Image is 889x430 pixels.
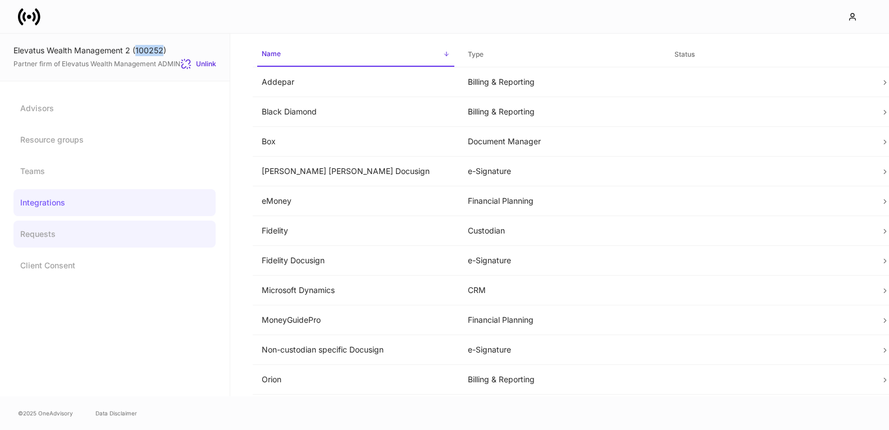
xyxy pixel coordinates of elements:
[253,395,459,424] td: Practifi
[13,252,216,279] a: Client Consent
[13,221,216,248] a: Requests
[257,43,454,67] span: Name
[459,97,665,127] td: Billing & Reporting
[13,60,180,68] span: Partner firm of
[253,157,459,186] td: [PERSON_NAME] [PERSON_NAME] Docusign
[62,60,180,68] a: Elevatus Wealth Management ADMIN
[253,186,459,216] td: eMoney
[253,365,459,395] td: Orion
[13,95,216,122] a: Advisors
[95,409,137,418] a: Data Disclaimer
[459,127,665,157] td: Document Manager
[459,67,665,97] td: Billing & Reporting
[670,43,867,66] span: Status
[468,49,484,60] h6: Type
[459,157,665,186] td: e-Signature
[262,48,281,59] h6: Name
[459,216,665,246] td: Custodian
[13,158,216,185] a: Teams
[459,186,665,216] td: Financial Planning
[253,276,459,305] td: Microsoft Dynamics
[13,189,216,216] a: Integrations
[253,246,459,276] td: Fidelity Docusign
[180,58,216,70] button: Unlink
[253,67,459,97] td: Addepar
[459,305,665,335] td: Financial Planning
[18,409,73,418] span: © 2025 OneAdvisory
[13,126,216,153] a: Resource groups
[674,49,695,60] h6: Status
[253,216,459,246] td: Fidelity
[253,335,459,365] td: Non-custodian specific Docusign
[459,395,665,424] td: CRM
[13,45,216,56] div: Elevatus Wealth Management 2 (100252)
[459,365,665,395] td: Billing & Reporting
[459,246,665,276] td: e-Signature
[253,127,459,157] td: Box
[253,97,459,127] td: Black Diamond
[459,276,665,305] td: CRM
[463,43,660,66] span: Type
[253,305,459,335] td: MoneyGuidePro
[459,335,665,365] td: e-Signature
